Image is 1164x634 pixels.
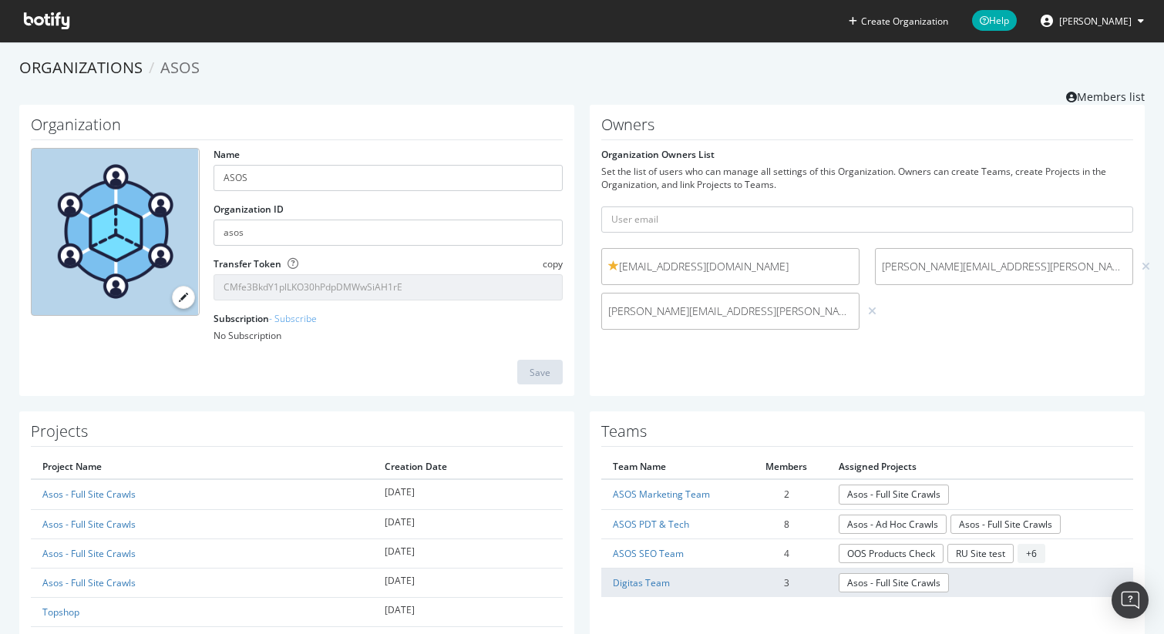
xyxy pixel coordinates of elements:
[601,148,715,161] label: Organization Owners List
[972,10,1017,31] span: Help
[746,568,827,597] td: 3
[31,423,563,447] h1: Projects
[31,455,373,479] th: Project Name
[839,544,944,563] a: OOS Products Check
[530,366,550,379] div: Save
[214,329,563,342] div: No Subscription
[601,423,1133,447] h1: Teams
[613,547,684,560] a: ASOS SEO Team
[613,576,670,589] a: Digitas Team
[160,57,200,78] span: ASOS
[373,597,563,626] td: [DATE]
[31,116,563,140] h1: Organization
[746,479,827,509] td: 2
[19,57,143,78] a: Organizations
[882,259,1126,274] span: [PERSON_NAME][EMAIL_ADDRESS][PERSON_NAME][DOMAIN_NAME]
[42,518,136,531] a: Asos - Full Site Crawls
[373,568,563,597] td: [DATE]
[42,488,136,501] a: Asos - Full Site Crawls
[543,257,563,270] span: copy
[42,547,136,560] a: Asos - Full Site Crawls
[601,455,746,479] th: Team Name
[839,485,949,504] a: Asos - Full Site Crawls
[42,576,136,589] a: Asos - Full Site Crawls
[746,455,827,479] th: Members
[373,509,563,538] td: [DATE]
[42,605,79,619] a: Topshop
[839,573,949,592] a: Asos - Full Site Crawls
[947,544,1014,563] a: RU Site test
[601,206,1133,233] input: User email
[601,165,1133,191] div: Set the list of users who can manage all settings of this Organization. Owners can create Teams, ...
[214,148,240,161] label: Name
[746,538,827,568] td: 4
[827,455,1134,479] th: Assigned Projects
[950,515,1061,534] a: Asos - Full Site Crawls
[601,116,1133,140] h1: Owners
[373,538,563,568] td: [DATE]
[608,304,853,319] span: [PERSON_NAME][EMAIL_ADDRESS][PERSON_NAME][DOMAIN_NAME]
[1112,582,1149,619] div: Open Intercom Messenger
[214,165,563,191] input: name
[848,14,949,29] button: Create Organization
[373,455,563,479] th: Creation Date
[517,360,563,384] button: Save
[214,203,284,216] label: Organization ID
[839,515,947,534] a: Asos - Ad Hoc Crawls
[214,220,563,246] input: Organization ID
[613,518,689,531] a: ASOS PDT & Tech
[1028,8,1156,33] button: [PERSON_NAME]
[608,259,853,274] span: [EMAIL_ADDRESS][DOMAIN_NAME]
[613,488,710,501] a: ASOS Marketing Team
[1059,15,1132,28] span: Steve Parry
[1066,86,1145,105] a: Members list
[1018,544,1045,563] span: + 6
[269,312,317,325] a: - Subscribe
[746,509,827,538] td: 8
[214,257,281,270] label: Transfer Token
[19,57,1145,79] ol: breadcrumbs
[214,312,317,325] label: Subscription
[373,479,563,509] td: [DATE]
